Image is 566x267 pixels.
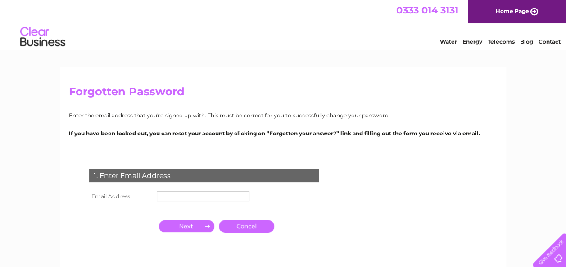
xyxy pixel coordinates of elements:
[87,189,154,204] th: Email Address
[520,38,533,45] a: Blog
[89,169,319,182] div: 1. Enter Email Address
[20,23,66,51] img: logo.png
[71,5,496,44] div: Clear Business is a trading name of Verastar Limited (registered in [GEOGRAPHIC_DATA] No. 3667643...
[462,38,482,45] a: Energy
[69,111,498,120] p: Enter the email address that you're signed up with. This must be correct for you to successfully ...
[396,4,458,16] a: 0333 014 3131
[69,129,498,138] p: If you have been locked out, you can reset your account by clicking on “Forgotten your answer?” l...
[488,38,515,45] a: Telecoms
[539,38,561,45] a: Contact
[440,38,457,45] a: Water
[69,85,498,102] h2: Forgotten Password
[219,220,274,233] a: Cancel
